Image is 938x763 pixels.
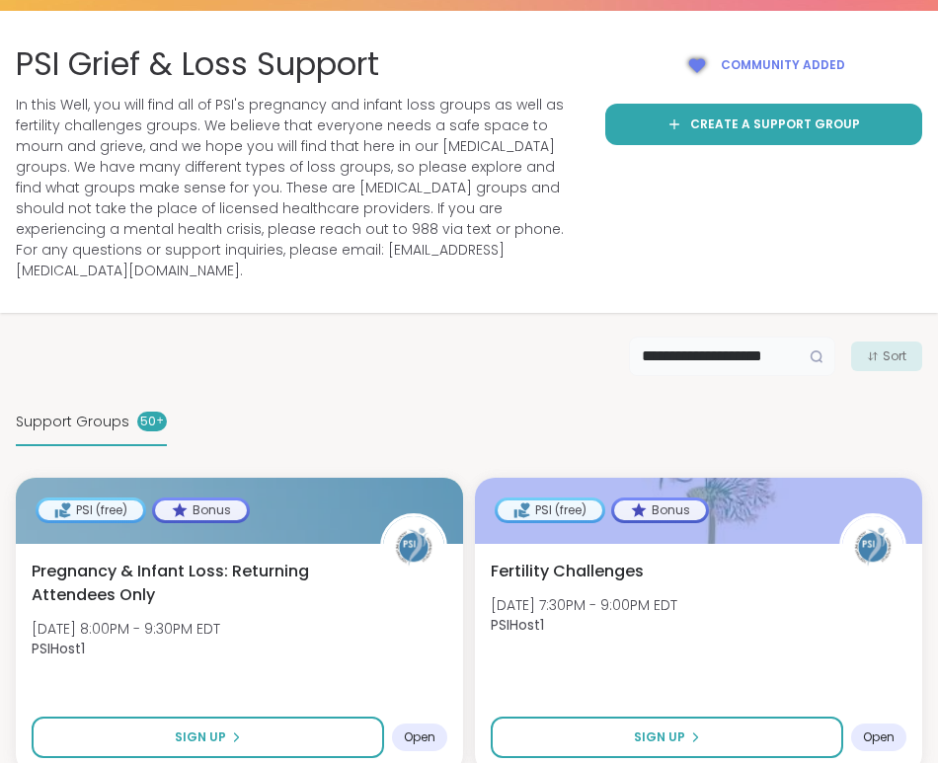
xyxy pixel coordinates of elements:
span: Community added [721,56,845,74]
span: Support Groups [16,412,129,432]
div: 50 [137,412,167,431]
div: PSI (free) [39,500,143,520]
div: Bonus [614,500,706,520]
span: [DATE] 7:30PM - 9:00PM EDT [491,595,677,615]
button: Sign Up [32,717,384,758]
div: PSI (free) [498,500,602,520]
span: Create a support group [690,115,860,133]
span: Pregnancy & Infant Loss: Returning Attendees Only [32,560,358,607]
pre: + [156,413,163,430]
span: Sort [883,347,906,365]
button: Community added [605,42,922,88]
b: PSIHost1 [32,639,85,658]
span: Sign Up [634,728,685,746]
a: Create a support group [605,104,922,145]
b: PSIHost1 [491,615,544,635]
span: Open [863,729,895,745]
button: Sign Up [491,717,843,758]
div: Bonus [155,500,247,520]
span: [DATE] 8:00PM - 9:30PM EDT [32,619,220,639]
img: PSIHost1 [842,516,903,577]
span: Fertility Challenges [491,560,644,583]
span: Open [404,729,435,745]
span: In this Well, you will find all of PSI's pregnancy and infant loss groups as well as fertility ch... [16,95,582,281]
span: Sign Up [175,728,226,746]
span: PSI Grief & Loss Support [16,42,379,87]
img: PSIHost1 [383,516,444,577]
